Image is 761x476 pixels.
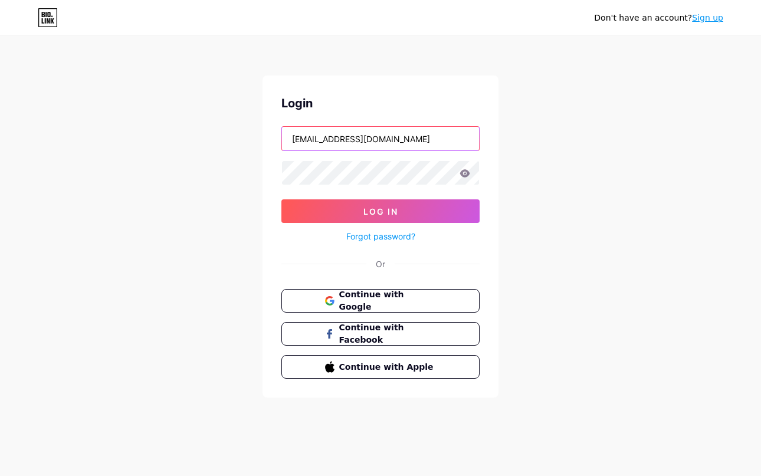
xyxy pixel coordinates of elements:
[346,230,415,242] a: Forgot password?
[281,94,480,112] div: Login
[692,13,723,22] a: Sign up
[363,206,398,216] span: Log In
[339,321,437,346] span: Continue with Facebook
[281,199,480,223] button: Log In
[376,258,385,270] div: Or
[339,361,437,373] span: Continue with Apple
[281,289,480,313] button: Continue with Google
[282,127,479,150] input: Username
[281,322,480,346] button: Continue with Facebook
[281,355,480,379] button: Continue with Apple
[339,288,437,313] span: Continue with Google
[594,12,723,24] div: Don't have an account?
